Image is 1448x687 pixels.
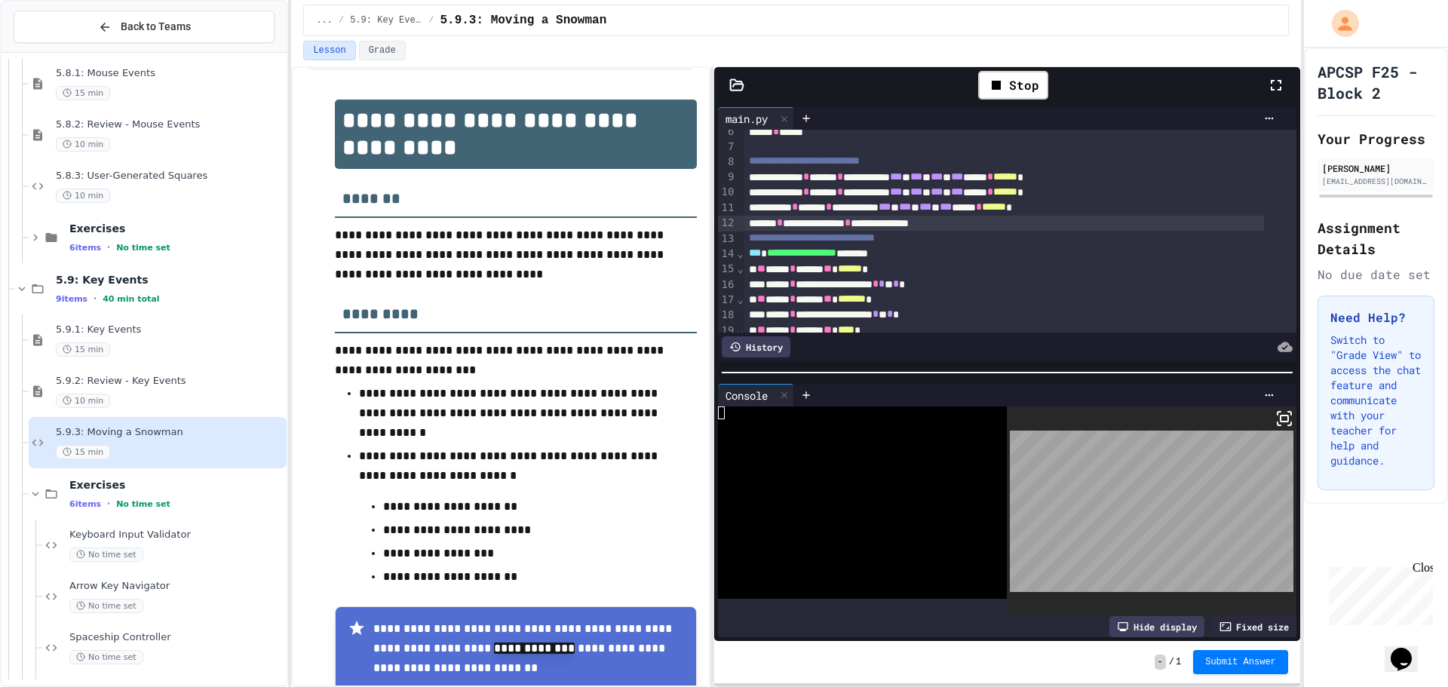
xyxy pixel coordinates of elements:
iframe: chat widget [1385,627,1433,672]
span: • [107,498,110,510]
div: main.py [718,111,775,127]
div: My Account [1316,6,1363,41]
h2: Your Progress [1318,128,1434,149]
div: 7 [718,140,737,155]
span: 15 min [56,445,110,459]
span: Exercises [69,222,284,235]
div: [EMAIL_ADDRESS][DOMAIN_NAME] [1322,176,1430,187]
div: 8 [718,155,737,170]
span: • [94,293,97,305]
div: 10 [718,185,737,200]
span: 10 min [56,189,110,203]
div: 16 [718,278,737,293]
span: 5.9.3: Moving a Snowman [440,11,606,29]
h2: Assignment Details [1318,217,1434,259]
h1: APCSP F25 - Block 2 [1318,61,1434,103]
div: main.py [718,107,794,130]
span: 10 min [56,137,110,152]
span: 5.9: Key Events [56,273,284,287]
span: No time set [69,547,143,562]
span: 9 items [56,294,87,304]
div: 19 [718,324,737,339]
span: 6 items [69,243,101,253]
span: Back to Teams [121,19,191,35]
span: 5.9.1: Key Events [56,324,284,336]
span: 40 min total [103,294,159,304]
span: Fold line [736,293,744,305]
h3: Need Help? [1330,308,1422,327]
span: Spaceship Controller [69,631,284,644]
span: Fold line [736,262,744,274]
div: 6 [718,124,737,140]
span: 5.9.3: Moving a Snowman [56,426,284,439]
span: 5.8.3: User-Generated Squares [56,170,284,182]
div: History [722,336,790,357]
div: 18 [718,308,737,323]
span: 5.9: Key Events [350,14,422,26]
span: No time set [116,243,170,253]
div: Hide display [1109,616,1204,637]
div: Chat with us now!Close [6,6,104,96]
button: Submit Answer [1193,650,1288,674]
div: Console [718,388,775,403]
span: 15 min [56,342,110,357]
span: - [1155,655,1166,670]
span: 5.9.2: Review - Key Events [56,375,284,388]
span: 1 [1176,656,1181,668]
button: Grade [359,41,406,60]
div: Fixed size [1212,616,1296,637]
span: No time set [116,499,170,509]
span: Arrow Key Navigator [69,580,284,593]
span: 5.8.1: Mouse Events [56,67,284,80]
span: • [107,241,110,253]
span: Exercises [69,478,284,492]
span: 6 items [69,499,101,509]
span: No time set [69,650,143,664]
div: 14 [718,247,737,262]
button: Lesson [303,41,355,60]
div: 12 [718,216,737,231]
div: Console [718,384,794,406]
span: 5.8.2: Review - Mouse Events [56,118,284,131]
span: No time set [69,599,143,613]
div: Stop [978,71,1048,100]
button: Back to Teams [14,11,275,43]
span: Fold line [736,324,744,336]
div: No due date set [1318,265,1434,284]
span: / [339,14,344,26]
div: 11 [718,201,737,216]
div: 15 [718,262,737,277]
span: / [428,14,434,26]
span: 10 min [56,394,110,408]
span: Keyboard Input Validator [69,529,284,541]
iframe: chat widget [1323,561,1433,625]
div: [PERSON_NAME] [1322,161,1430,175]
span: Fold line [736,247,744,259]
div: 17 [718,293,737,308]
p: Switch to "Grade View" to access the chat feature and communicate with your teacher for help and ... [1330,333,1422,468]
span: 15 min [56,86,110,100]
div: 9 [718,170,737,185]
div: 13 [718,232,737,247]
span: Submit Answer [1205,656,1276,668]
span: / [1169,656,1174,668]
span: ... [316,14,333,26]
